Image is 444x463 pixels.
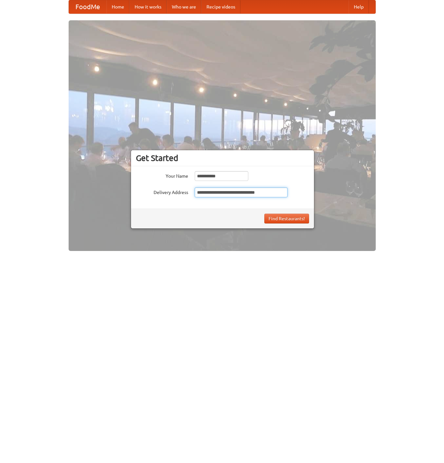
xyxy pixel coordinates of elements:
a: Recipe videos [201,0,240,13]
a: Who we are [167,0,201,13]
button: Find Restaurants! [264,214,309,223]
label: Your Name [136,171,188,179]
h3: Get Started [136,153,309,163]
a: Home [107,0,129,13]
a: How it works [129,0,167,13]
a: FoodMe [69,0,107,13]
label: Delivery Address [136,187,188,196]
a: Help [349,0,369,13]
